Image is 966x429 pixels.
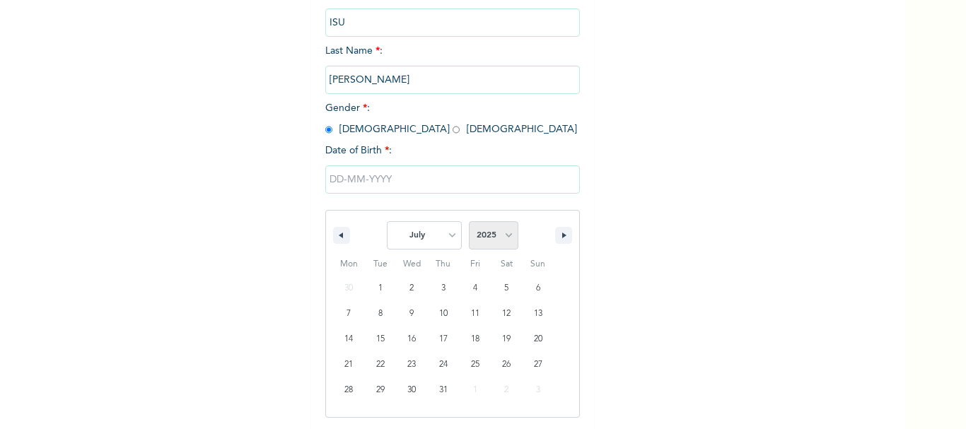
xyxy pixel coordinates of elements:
[441,276,446,301] span: 3
[491,253,523,276] span: Sat
[428,352,460,377] button: 24
[333,253,365,276] span: Mon
[459,276,491,301] button: 4
[407,377,416,403] span: 30
[439,327,448,352] span: 17
[428,327,460,352] button: 17
[459,301,491,327] button: 11
[459,253,491,276] span: Fri
[333,352,365,377] button: 21
[333,377,365,403] button: 28
[534,352,542,377] span: 27
[344,377,353,403] span: 28
[396,327,428,352] button: 16
[459,352,491,377] button: 25
[365,301,397,327] button: 8
[376,377,385,403] span: 29
[325,165,580,194] input: DD-MM-YYYY
[534,301,542,327] span: 13
[325,66,580,94] input: Enter your last name
[325,103,577,134] span: Gender : [DEMOGRAPHIC_DATA] [DEMOGRAPHIC_DATA]
[428,301,460,327] button: 10
[396,377,428,403] button: 30
[473,276,477,301] span: 4
[522,301,554,327] button: 13
[491,327,523,352] button: 19
[471,352,479,377] span: 25
[325,46,580,85] span: Last Name :
[325,143,392,158] span: Date of Birth :
[365,377,397,403] button: 29
[439,377,448,403] span: 31
[439,352,448,377] span: 24
[333,327,365,352] button: 14
[502,301,511,327] span: 12
[428,377,460,403] button: 31
[471,301,479,327] span: 11
[491,301,523,327] button: 12
[522,276,554,301] button: 6
[491,276,523,301] button: 5
[409,276,414,301] span: 2
[459,327,491,352] button: 18
[504,276,508,301] span: 5
[365,276,397,301] button: 1
[534,327,542,352] span: 20
[522,253,554,276] span: Sun
[333,301,365,327] button: 7
[522,327,554,352] button: 20
[439,301,448,327] span: 10
[396,352,428,377] button: 23
[344,352,353,377] span: 21
[491,352,523,377] button: 26
[502,327,511,352] span: 19
[407,327,416,352] span: 16
[376,327,385,352] span: 15
[536,276,540,301] span: 6
[347,301,351,327] span: 7
[396,301,428,327] button: 9
[471,327,479,352] span: 18
[396,253,428,276] span: Wed
[365,253,397,276] span: Tue
[365,327,397,352] button: 15
[378,276,383,301] span: 1
[409,301,414,327] span: 9
[502,352,511,377] span: 26
[407,352,416,377] span: 23
[378,301,383,327] span: 8
[325,8,580,37] input: Enter your first name
[396,276,428,301] button: 2
[428,276,460,301] button: 3
[344,327,353,352] span: 14
[428,253,460,276] span: Thu
[376,352,385,377] span: 22
[365,352,397,377] button: 22
[522,352,554,377] button: 27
